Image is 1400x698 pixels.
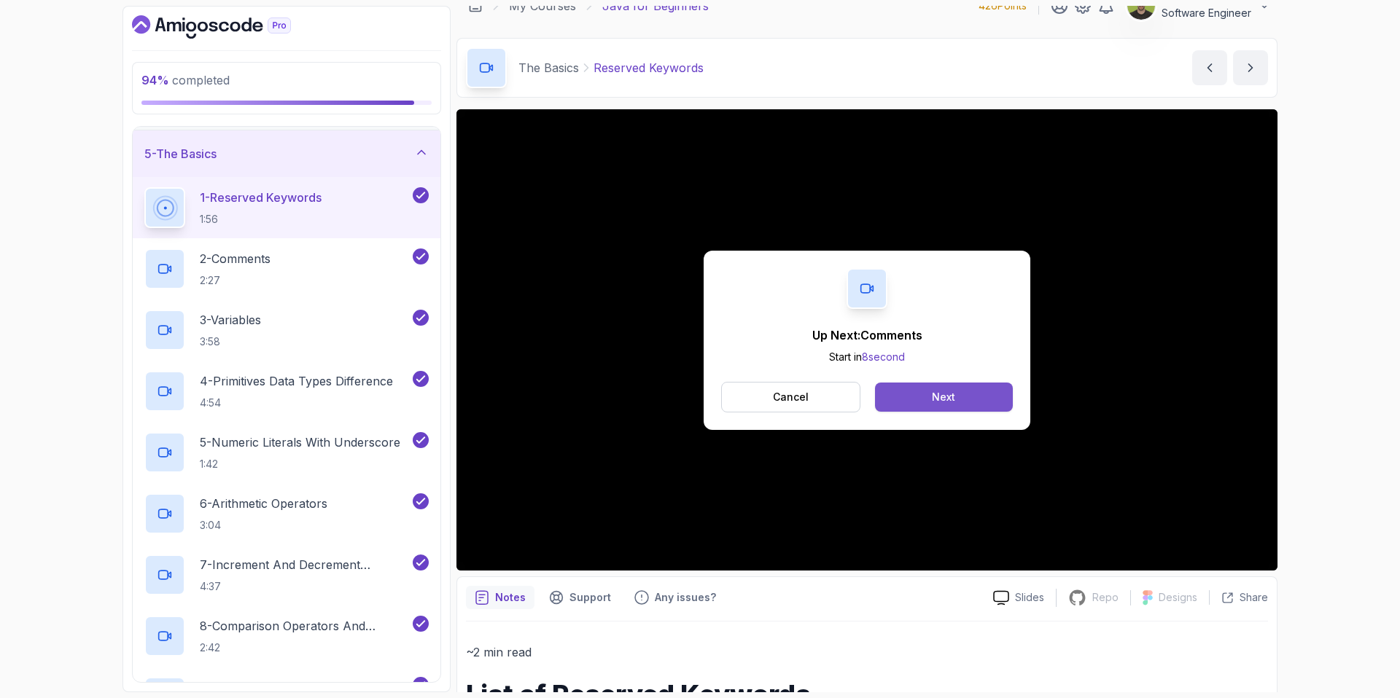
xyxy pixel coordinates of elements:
[200,189,322,206] p: 1 - Reserved Keywords
[1192,50,1227,85] button: previous content
[1240,590,1268,605] p: Share
[200,434,400,451] p: 5 - Numeric Literals With Underscore
[655,590,716,605] p: Any issues?
[200,273,271,288] p: 2:27
[1233,50,1268,85] button: next content
[1159,590,1197,605] p: Designs
[144,493,429,534] button: 6-Arithmetic Operators3:04
[518,59,579,77] p: The Basics
[144,310,429,350] button: 3-Variables3:58
[200,640,410,655] p: 2:42
[812,326,922,344] p: Up Next: Comments
[875,383,1013,412] button: Next
[466,642,1268,662] p: ~2 min read
[626,586,725,609] button: Feedback button
[1092,590,1119,605] p: Repo
[569,590,611,605] p: Support
[200,334,261,349] p: 3:58
[200,556,410,573] p: 7 - Increment And Decrement Operators
[200,579,410,594] p: 4:37
[141,73,230,87] span: completed
[495,590,526,605] p: Notes
[200,250,271,267] p: 2 - Comments
[200,372,393,390] p: 4 - Primitives Data Types Difference
[1209,590,1268,605] button: Share
[200,678,363,696] p: 9 - Short Hand Re Assignment
[862,350,905,363] span: 8 second
[540,586,620,609] button: Support button
[981,590,1056,605] a: Slides
[144,248,429,289] button: 2-Comments2:27
[144,554,429,595] button: 7-Increment And Decrement Operators4:37
[1162,6,1251,20] p: Software Engineer
[132,15,324,39] a: Dashboard
[773,390,809,404] p: Cancel
[200,396,393,410] p: 4:54
[144,432,429,473] button: 5-Numeric Literals With Underscore1:42
[200,212,322,227] p: 1:56
[144,145,217,162] h3: 5 - The Basics
[144,187,429,228] button: 1-Reserved Keywords1:56
[932,390,955,404] div: Next
[144,371,429,412] button: 4-Primitives Data Types Difference4:54
[141,73,169,87] span: 94 %
[200,617,410,635] p: 8 - Comparison Operators and Booleans
[200,457,400,471] p: 1:42
[200,311,261,329] p: 3 - Variables
[812,350,922,364] p: Start in
[1015,590,1044,605] p: Slides
[144,616,429,656] button: 8-Comparison Operators and Booleans2:42
[133,130,440,177] button: 5-The Basics
[721,382,860,412] button: Cancel
[456,109,1277,570] iframe: 1 - Reserved Keywords
[466,586,534,609] button: notes button
[200,495,327,512] p: 6 - Arithmetic Operators
[594,59,704,77] p: Reserved Keywords
[200,518,327,533] p: 3:04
